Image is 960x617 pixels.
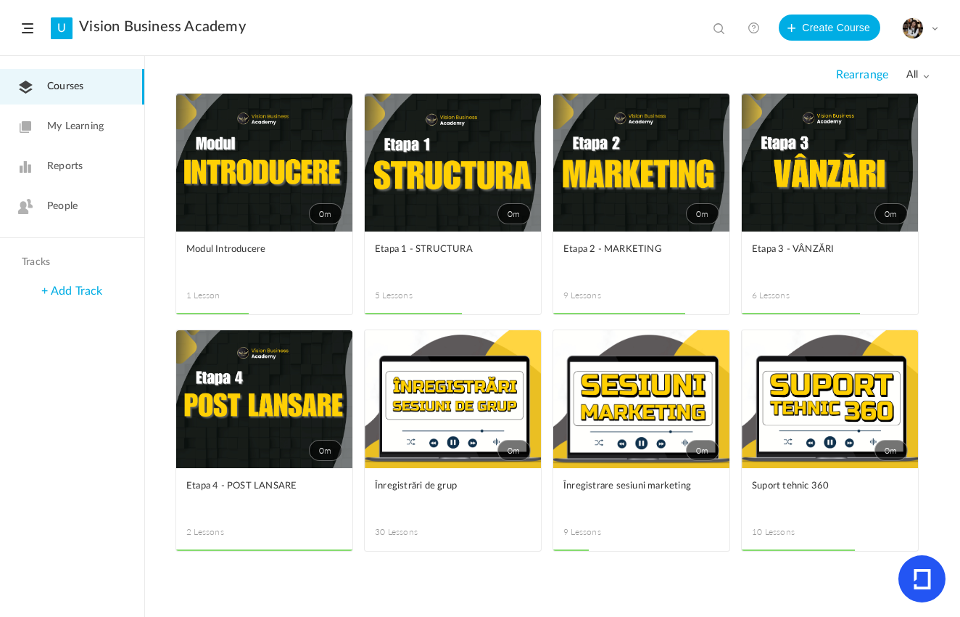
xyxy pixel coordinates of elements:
span: Înregistrări de grup [375,478,509,494]
span: Etapa 4 - POST LANSARE [186,478,320,494]
h4: Tracks [22,256,119,269]
a: Înregistrări de grup [375,478,531,511]
a: 0m [553,94,729,232]
span: 0m [497,203,531,224]
span: Courses [47,79,83,94]
a: 0m [553,330,729,468]
span: Etapa 3 - VÂNZĂRI [752,242,886,258]
button: Create Course [779,15,880,41]
span: 0m [309,440,342,461]
span: Înregistrare sesiuni marketing [563,478,698,494]
span: 0m [497,440,531,461]
a: 0m [176,94,352,232]
span: 9 Lessons [563,289,642,302]
span: 1 Lesson [186,289,265,302]
img: tempimagehs7pti.png [903,18,923,38]
span: all [906,69,930,81]
a: Etapa 4 - POST LANSARE [186,478,342,511]
span: 0m [309,203,342,224]
a: 0m [365,330,541,468]
span: 10 Lessons [752,526,830,539]
span: People [47,199,78,214]
a: 0m [176,330,352,468]
a: Înregistrare sesiuni marketing [563,478,719,511]
span: Suport tehnic 360 [752,478,886,494]
span: Etapa 1 - STRUCTURA [375,242,509,258]
a: 0m [742,94,918,232]
a: Modul Introducere [186,242,342,274]
span: 0m [874,203,908,224]
span: Rearrange [836,68,888,82]
span: 0m [686,203,719,224]
a: 0m [365,94,541,232]
span: Reports [47,159,83,174]
a: Etapa 1 - STRUCTURA [375,242,531,274]
span: 6 Lessons [752,289,830,302]
span: 5 Lessons [375,289,453,302]
a: Vision Business Academy [79,18,246,36]
span: My Learning [47,119,104,134]
span: 0m [874,440,908,461]
span: 2 Lessons [186,526,265,539]
span: 30 Lessons [375,526,453,539]
a: + Add Track [41,285,102,297]
a: Suport tehnic 360 [752,478,908,511]
a: U [51,17,73,39]
a: 0m [742,330,918,468]
span: Etapa 2 - MARKETING [563,242,698,258]
span: 0m [686,440,719,461]
a: Etapa 3 - VÂNZĂRI [752,242,908,274]
span: Modul Introducere [186,242,320,258]
span: 9 Lessons [563,526,642,539]
a: Etapa 2 - MARKETING [563,242,719,274]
